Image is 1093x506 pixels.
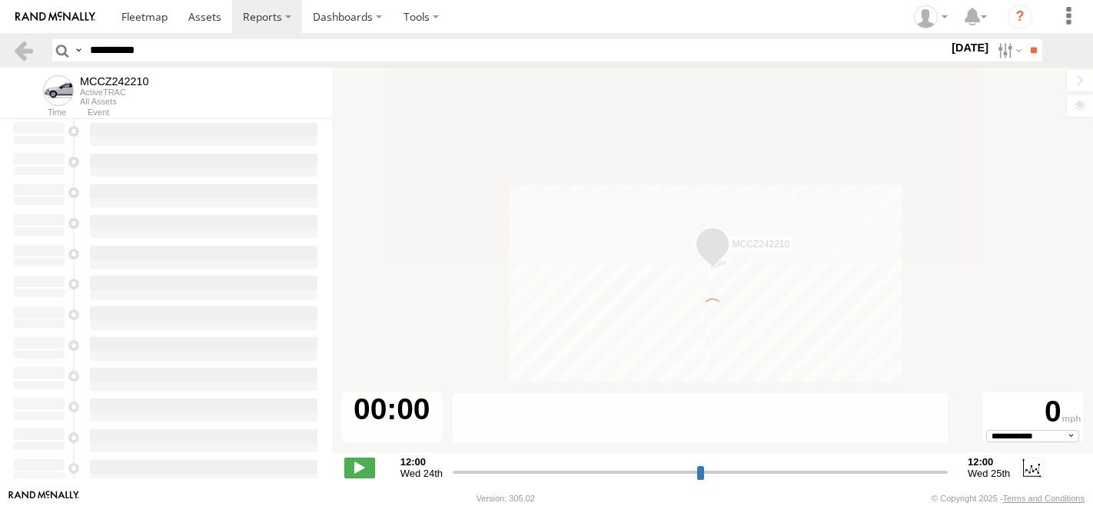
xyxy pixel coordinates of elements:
[400,456,443,468] strong: 12:00
[15,12,95,22] img: rand-logo.svg
[8,491,79,506] a: Visit our Website
[400,468,443,479] span: Wed 24th
[932,494,1085,503] div: © Copyright 2025 -
[72,39,85,61] label: Search Query
[80,97,149,106] div: All Assets
[477,494,535,503] div: Version: 305.02
[80,88,149,97] div: ActiveTRAC
[344,458,375,478] label: Play/Stop
[968,456,1010,468] strong: 12:00
[1003,494,1085,503] a: Terms and Conditions
[88,109,332,117] div: Event
[12,109,66,117] div: Time
[12,39,35,61] a: Back to previous Page
[992,39,1025,61] label: Search Filter Options
[909,5,953,28] div: Zulema McIntosch
[1008,5,1032,29] i: ?
[985,395,1081,430] div: 0
[948,39,992,56] label: [DATE]
[968,468,1010,479] span: Wed 25th
[80,75,149,88] div: MCCZ242210 - View Asset History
